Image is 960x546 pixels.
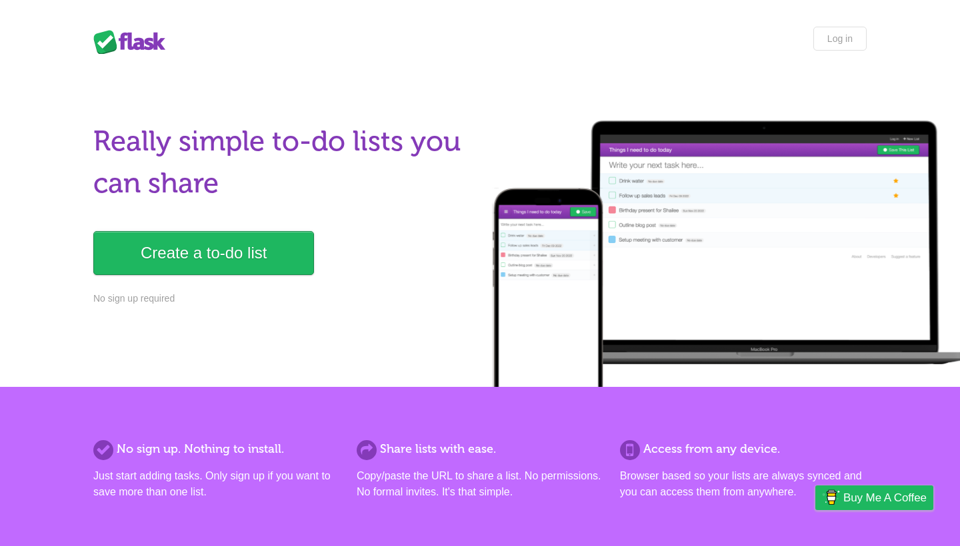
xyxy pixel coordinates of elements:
h2: Access from any device. [620,440,867,458]
img: Buy me a coffee [822,486,840,509]
p: Browser based so your lists are always synced and you can access them from anywhere. [620,468,867,500]
h2: Share lists with ease. [357,440,603,458]
h1: Really simple to-do lists you can share [93,121,472,204]
p: No sign up required [93,292,472,306]
p: Copy/paste the URL to share a list. No permissions. No formal invites. It's that simple. [357,468,603,500]
h2: No sign up. Nothing to install. [93,440,340,458]
a: Buy me a coffee [815,485,933,510]
span: Buy me a coffee [843,486,927,509]
a: Create a to-do list [93,231,314,275]
a: Log in [813,27,867,51]
p: Just start adding tasks. Only sign up if you want to save more than one list. [93,468,340,500]
div: Flask Lists [93,30,173,54]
